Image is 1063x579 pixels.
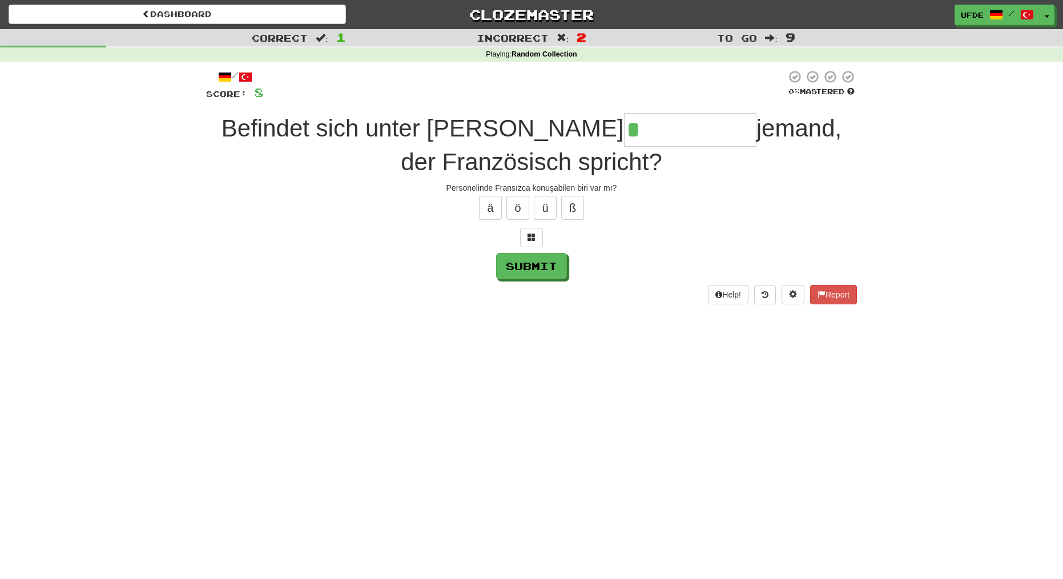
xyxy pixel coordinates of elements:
span: 9 [786,30,795,44]
span: jemand, der Französisch spricht? [401,115,841,175]
button: ö [506,196,529,220]
span: 2 [577,30,586,44]
a: ufde / [955,5,1040,25]
strong: Random Collection [512,50,577,58]
button: Switch sentence to multiple choice alt+p [520,228,543,247]
span: 8 [254,85,264,99]
span: To go [717,32,757,43]
span: Score: [206,89,247,99]
button: ß [561,196,584,220]
button: Report [810,285,857,304]
span: Incorrect [477,32,549,43]
button: ü [534,196,557,220]
span: : [316,33,328,43]
span: 1 [336,30,346,44]
button: Round history (alt+y) [754,285,776,304]
span: Correct [252,32,308,43]
button: ä [479,196,502,220]
button: Submit [496,253,567,279]
span: : [557,33,569,43]
div: Personelinde Fransızca konuşabilen biri var mı? [206,182,857,194]
span: 0 % [788,87,800,96]
div: Mastered [786,87,857,97]
span: Befindet sich unter [PERSON_NAME] [222,115,624,142]
span: : [765,33,778,43]
span: / [1009,9,1014,17]
a: Dashboard [9,5,346,24]
div: / [206,70,264,84]
span: ufde [961,10,984,20]
button: Help! [708,285,748,304]
a: Clozemaster [363,5,700,25]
